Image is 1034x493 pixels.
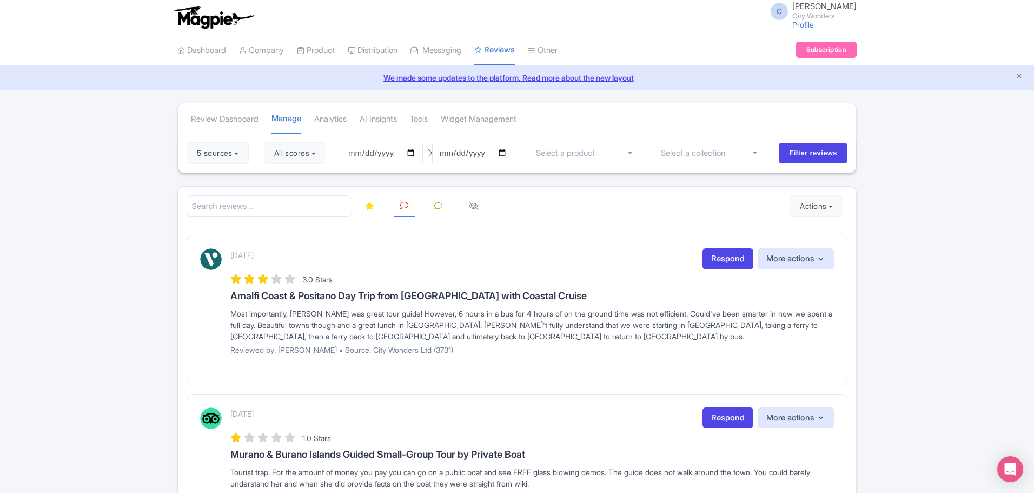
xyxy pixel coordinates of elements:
[297,36,335,65] a: Product
[661,148,733,158] input: Select a collection
[314,104,347,134] a: Analytics
[779,143,847,163] input: Filter reviews
[264,142,326,164] button: All scores
[348,36,397,65] a: Distribution
[172,5,256,29] img: logo-ab69f6fb50320c5b225c76a69d11143b.png
[790,195,843,217] button: Actions
[771,3,788,20] span: C
[230,408,254,419] p: [DATE]
[441,104,516,134] a: Widget Management
[200,248,222,270] img: Viator Logo
[796,42,857,58] a: Subscription
[528,36,558,65] a: Other
[230,449,834,460] h3: Murano & Burano Islands Guided Small-Group Tour by Private Boat
[230,249,254,261] p: [DATE]
[1015,71,1023,83] button: Close announcement
[758,248,834,269] button: More actions
[302,275,333,284] span: 3.0 Stars
[187,195,352,218] input: Search reviews...
[191,104,258,134] a: Review Dashboard
[271,104,301,135] a: Manage
[792,12,857,19] small: City Wonders
[187,142,249,164] button: 5 sources
[200,407,222,429] img: Tripadvisor Logo
[230,291,834,301] h3: Amalfi Coast & Positano Day Trip from [GEOGRAPHIC_DATA] with Coastal Cruise
[997,456,1023,482] div: Open Intercom Messenger
[702,248,753,269] a: Respond
[410,104,428,134] a: Tools
[536,148,601,158] input: Select a product
[6,72,1028,83] a: We made some updates to the platform. Read more about the new layout
[230,466,834,489] div: Tourist trap. For the amount of money you pay you can go on a public boat and see FREE glass blow...
[360,104,397,134] a: AI Insights
[702,407,753,429] a: Respond
[230,308,834,342] div: Most importantly, [PERSON_NAME] was great tour guide! However, 6 hours in a bus for 4 hours of on...
[177,36,226,65] a: Dashboard
[764,2,857,19] a: C [PERSON_NAME] City Wonders
[474,35,515,66] a: Reviews
[230,344,834,356] p: Reviewed by: [PERSON_NAME] • Source: City Wonders Ltd (3731)
[792,20,814,29] a: Profile
[758,407,834,429] button: More actions
[792,1,857,11] span: [PERSON_NAME]
[239,36,284,65] a: Company
[410,36,461,65] a: Messaging
[302,433,331,443] span: 1.0 Stars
